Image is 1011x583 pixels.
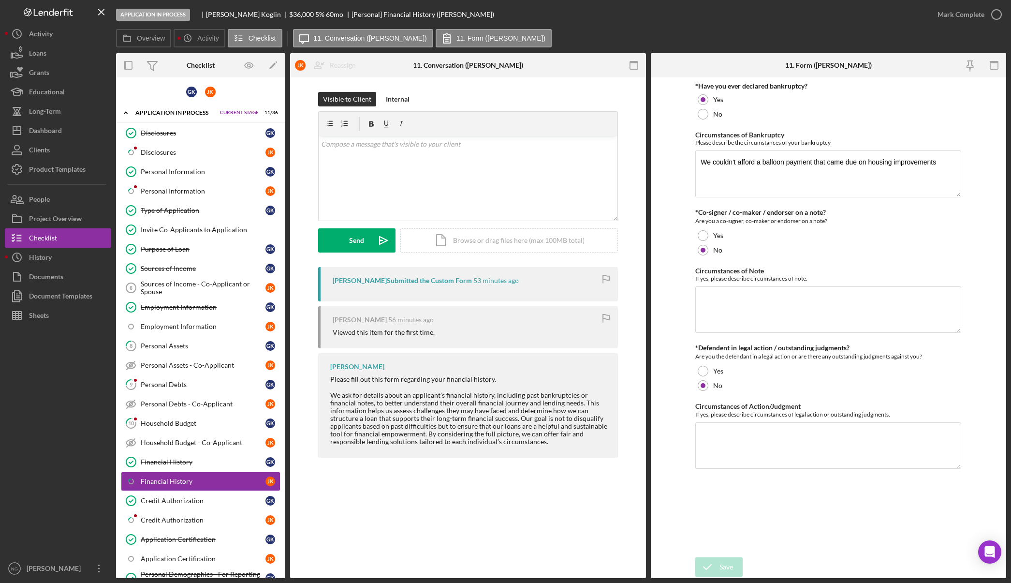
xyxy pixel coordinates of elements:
[121,549,280,568] a: Application CertificationJK
[713,367,723,375] label: Yes
[186,87,197,97] div: G K
[5,44,111,63] button: Loans
[5,160,111,179] button: Product Templates
[713,232,723,239] label: Yes
[205,87,216,97] div: J K
[5,306,111,325] button: Sheets
[326,11,343,18] div: 60 mo
[121,356,280,375] a: Personal Assets - Co-ApplicantJK
[29,44,46,65] div: Loans
[928,5,1006,24] button: Mark Complete
[333,277,472,284] div: [PERSON_NAME] Submitted the Custom Form
[141,265,265,272] div: Sources of Income
[187,61,215,69] div: Checklist
[121,239,280,259] a: Purpose of LoanGK
[265,554,275,564] div: J K
[265,322,275,331] div: J K
[5,190,111,209] a: People
[719,557,733,577] div: Save
[29,82,65,104] div: Educational
[29,228,57,250] div: Checklist
[713,382,722,389] label: No
[695,352,961,361] div: Are you the defendant in a legal action or are there any outstanding judgments against you?
[713,110,722,118] label: No
[121,530,280,549] a: Application CertificationGK
[5,248,111,267] a: History
[265,283,275,293] div: J K
[695,267,764,275] label: Circumstances of Note
[121,452,280,472] a: Financial HistoryGK
[289,10,314,18] span: $36,000
[5,286,111,306] button: Document Templates
[695,216,961,226] div: Are you a co-signer, co-maker or endorser on a note?
[290,56,366,75] button: JKReassign
[265,302,275,312] div: G K
[141,149,265,156] div: Disclosures
[265,535,275,544] div: G K
[5,82,111,102] button: Educational
[5,102,111,121] button: Long-Term
[333,329,435,336] div: Viewed this item for the first time.
[130,285,132,291] tspan: 6
[265,457,275,467] div: G K
[5,140,111,160] a: Clients
[695,131,784,139] label: Circumstances of Bankruptcy
[121,472,280,491] a: Financial HistoryJK
[938,5,984,24] div: Mark Complete
[5,228,111,248] button: Checklist
[121,201,280,220] a: Type of ApplicationGK
[128,420,134,426] tspan: 10
[141,129,265,137] div: Disclosures
[713,96,723,104] label: Yes
[29,286,92,308] div: Document Templates
[413,61,523,69] div: 11. Conversation ([PERSON_NAME])
[141,478,265,485] div: Financial History
[135,110,215,116] div: Application In Process
[116,9,190,21] div: Application In Process
[388,316,434,324] time: 2025-09-26 19:10
[141,187,265,195] div: Personal Information
[5,63,111,82] a: Grants
[5,209,111,228] button: Project Overview
[315,11,324,18] div: 5 %
[785,61,872,69] div: 11. Form ([PERSON_NAME])
[249,34,276,42] label: Checklist
[141,226,280,234] div: Invite Co-Applicants to Application
[141,207,265,214] div: Type of Application
[116,29,171,47] button: Overview
[5,121,111,140] button: Dashboard
[141,555,265,563] div: Application Certification
[228,29,282,47] button: Checklist
[265,477,275,486] div: J K
[5,24,111,44] a: Activity
[265,496,275,506] div: G K
[713,246,722,254] label: No
[121,317,280,336] a: Employment InformationJK
[137,34,165,42] label: Overview
[206,11,289,18] div: [PERSON_NAME] Koglin
[330,363,384,371] div: [PERSON_NAME]
[141,323,265,330] div: Employment Information
[121,259,280,278] a: Sources of IncomeGK
[473,277,519,284] time: 2025-09-26 19:14
[436,29,552,47] button: 11. Form ([PERSON_NAME])
[456,34,545,42] label: 11. Form ([PERSON_NAME])
[265,244,275,254] div: G K
[265,206,275,215] div: G K
[314,34,427,42] label: 11. Conversation ([PERSON_NAME])
[386,92,410,106] div: Internal
[265,515,275,525] div: J K
[141,516,265,524] div: Credit Authorization
[121,181,280,201] a: Personal InformationJK
[352,11,494,18] div: [Personal] Financial History ([PERSON_NAME])
[29,190,50,211] div: People
[265,167,275,177] div: G K
[121,433,280,452] a: Household Budget - Co-ApplicantJK
[141,361,265,369] div: Personal Assets - Co-Applicant
[121,220,280,239] a: Invite Co-Applicants to Application
[695,150,961,197] textarea: We couldn't afford a balloon payment that came due on housing improvements
[5,267,111,286] button: Documents
[695,275,961,282] div: If yes, please describe circumstances of note.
